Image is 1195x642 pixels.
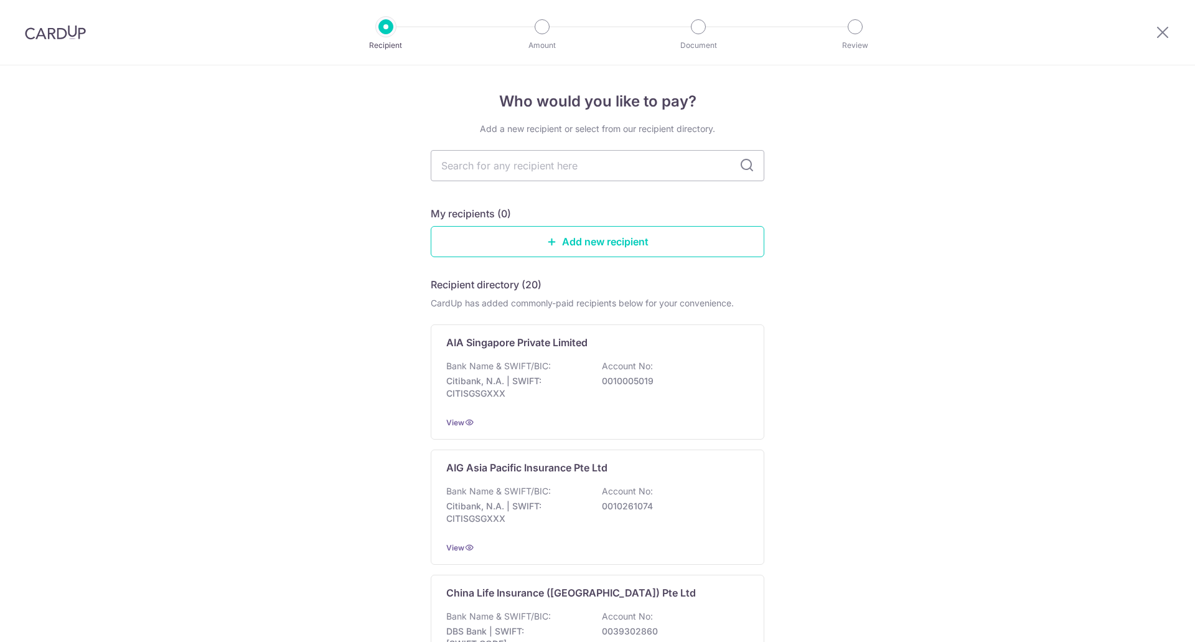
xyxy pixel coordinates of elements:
p: Bank Name & SWIFT/BIC: [446,360,551,372]
a: View [446,418,464,427]
p: Recipient [340,39,432,52]
p: 0010261074 [602,500,741,512]
p: China Life Insurance ([GEOGRAPHIC_DATA]) Pte Ltd [446,585,696,600]
p: Amount [496,39,588,52]
p: Account No: [602,610,653,623]
p: Citibank, N.A. | SWIFT: CITISGSGXXX [446,500,586,525]
h5: My recipients (0) [431,206,511,221]
div: CardUp has added commonly-paid recipients below for your convenience. [431,297,764,309]
a: View [446,543,464,552]
p: Citibank, N.A. | SWIFT: CITISGSGXXX [446,375,586,400]
img: CardUp [25,25,86,40]
p: 0010005019 [602,375,741,387]
iframe: Opens a widget where you can find more information [1115,605,1183,636]
a: Add new recipient [431,226,764,257]
p: 0039302860 [602,625,741,638]
p: Review [809,39,901,52]
h4: Who would you like to pay? [431,90,764,113]
p: Account No: [602,360,653,372]
div: Add a new recipient or select from our recipient directory. [431,123,764,135]
p: Account No: [602,485,653,498]
p: Bank Name & SWIFT/BIC: [446,610,551,623]
p: Bank Name & SWIFT/BIC: [446,485,551,498]
p: AIA Singapore Private Limited [446,335,588,350]
p: AIG Asia Pacific Insurance Pte Ltd [446,460,607,475]
input: Search for any recipient here [431,150,764,181]
p: Document [652,39,744,52]
h5: Recipient directory (20) [431,277,541,292]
